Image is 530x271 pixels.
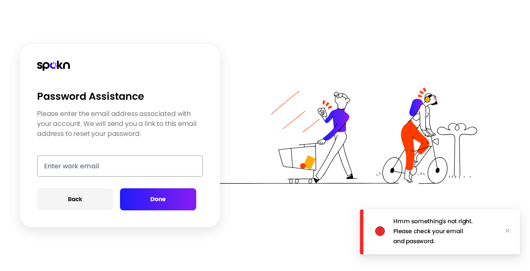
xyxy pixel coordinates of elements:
[37,155,203,177] input: Enter work email
[505,228,510,233] span: close
[37,188,113,210] button: Back
[37,109,203,139] p: Please enter the email address associated with your account. We will send you a link to this emai...
[120,188,196,210] button: Done
[393,217,472,245] p: Hmm something's not right. Please check your email and password.
[37,91,144,103] h2: Password Assistance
